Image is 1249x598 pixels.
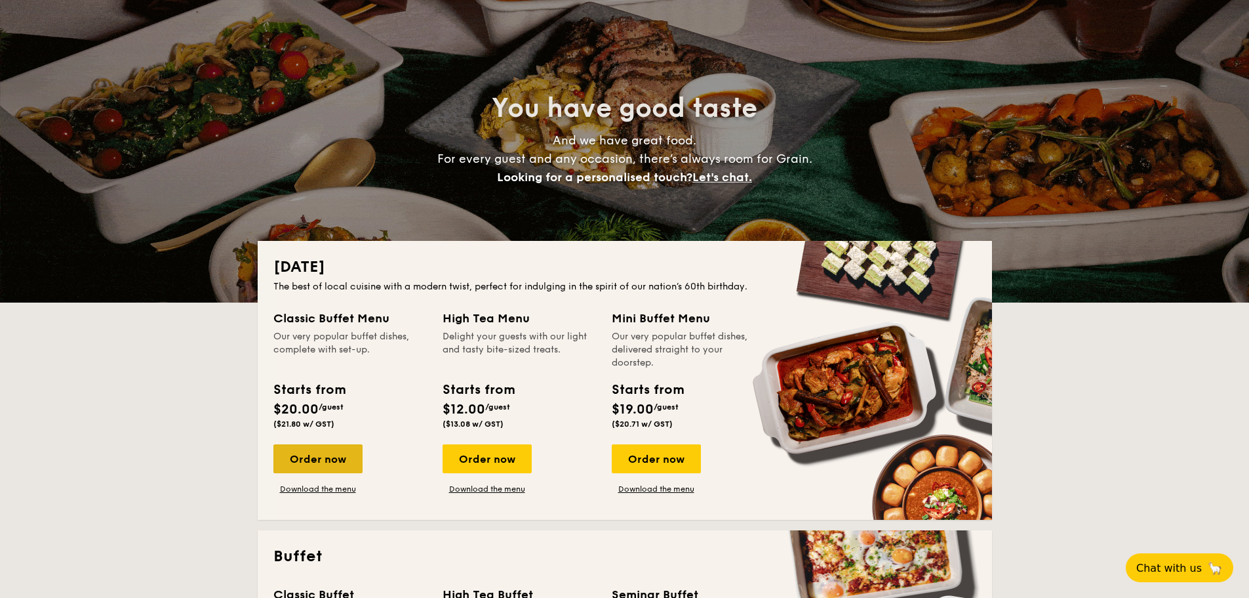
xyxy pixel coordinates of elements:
div: Order now [443,444,532,473]
span: $12.00 [443,402,485,417]
a: Download the menu [612,484,701,494]
div: Order now [273,444,363,473]
div: Our very popular buffet dishes, complete with set-up. [273,330,427,370]
span: You have good taste [492,93,757,124]
span: Let's chat. [692,170,752,184]
div: Our very popular buffet dishes, delivered straight to your doorstep. [612,330,765,370]
div: Starts from [612,380,683,400]
a: Download the menu [273,484,363,494]
span: And we have great food. For every guest and any occasion, there’s always room for Grain. [437,133,812,184]
div: Order now [612,444,701,473]
span: /guest [485,402,510,412]
span: ($13.08 w/ GST) [443,419,504,429]
div: High Tea Menu [443,309,596,328]
span: 🦙 [1207,561,1223,576]
div: Delight your guests with our light and tasty bite-sized treats. [443,330,596,370]
span: Looking for a personalised touch? [497,170,692,184]
span: Chat with us [1136,562,1202,574]
div: Starts from [443,380,514,400]
a: Download the menu [443,484,532,494]
span: /guest [654,402,679,412]
div: The best of local cuisine with a modern twist, perfect for indulging in the spirit of our nation’... [273,280,976,293]
button: Chat with us🦙 [1126,553,1233,582]
span: $20.00 [273,402,319,417]
span: ($21.80 w/ GST) [273,419,334,429]
span: ($20.71 w/ GST) [612,419,673,429]
h2: [DATE] [273,257,976,278]
span: $19.00 [612,402,654,417]
div: Classic Buffet Menu [273,309,427,328]
h2: Buffet [273,546,976,567]
div: Starts from [273,380,345,400]
div: Mini Buffet Menu [612,309,765,328]
span: /guest [319,402,344,412]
